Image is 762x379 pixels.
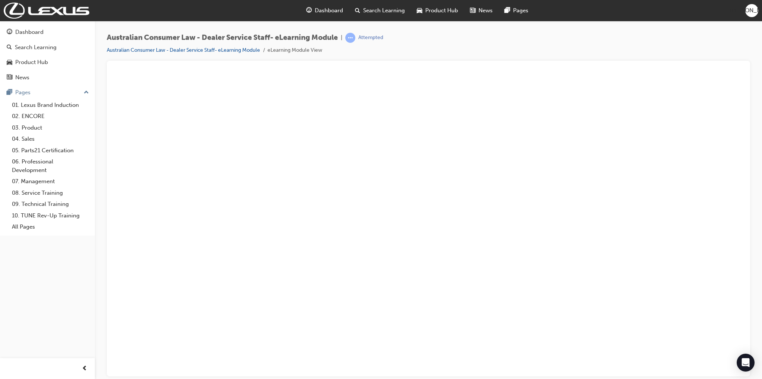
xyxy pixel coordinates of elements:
a: 03. Product [9,122,92,134]
span: news-icon [7,74,12,81]
span: learningRecordVerb_ATTEMPT-icon [345,33,355,43]
span: guage-icon [7,29,12,36]
div: News [15,73,29,82]
span: Search Learning [363,6,405,15]
a: guage-iconDashboard [300,3,349,18]
span: search-icon [7,44,12,51]
a: 02. ENCORE [9,111,92,122]
span: car-icon [417,6,422,15]
a: pages-iconPages [499,3,534,18]
a: 09. Technical Training [9,198,92,210]
button: Pages [3,86,92,99]
span: pages-icon [505,6,510,15]
span: | [341,34,342,42]
a: Product Hub [3,55,92,69]
span: pages-icon [7,89,12,96]
button: [PERSON_NAME] [745,4,758,17]
span: news-icon [470,6,476,15]
a: 10. TUNE Rev-Up Training [9,210,92,222]
span: Dashboard [315,6,343,15]
button: DashboardSearch LearningProduct HubNews [3,24,92,86]
div: Product Hub [15,58,48,67]
a: Australian Consumer Law - Dealer Service Staff- eLearning Module [107,47,260,53]
div: Pages [15,88,31,97]
span: Product Hub [425,6,458,15]
a: 05. Parts21 Certification [9,145,92,156]
span: car-icon [7,59,12,66]
div: Attempted [358,34,383,41]
a: 06. Professional Development [9,156,92,176]
span: guage-icon [306,6,312,15]
div: Open Intercom Messenger [737,354,755,372]
span: up-icon [84,88,89,98]
span: News [478,6,493,15]
span: Australian Consumer Law - Dealer Service Staff- eLearning Module [107,34,338,42]
img: Trak [4,3,89,19]
a: 04. Sales [9,133,92,145]
a: 01. Lexus Brand Induction [9,99,92,111]
a: All Pages [9,221,92,233]
span: Pages [513,6,528,15]
span: search-icon [355,6,360,15]
div: Search Learning [15,43,57,52]
a: car-iconProduct Hub [411,3,464,18]
a: Dashboard [3,25,92,39]
a: 07. Management [9,176,92,187]
a: Search Learning [3,41,92,54]
div: Dashboard [15,28,44,36]
a: News [3,71,92,85]
li: eLearning Module View [268,46,322,55]
a: 08. Service Training [9,187,92,199]
span: prev-icon [82,364,87,373]
a: news-iconNews [464,3,499,18]
a: search-iconSearch Learning [349,3,411,18]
